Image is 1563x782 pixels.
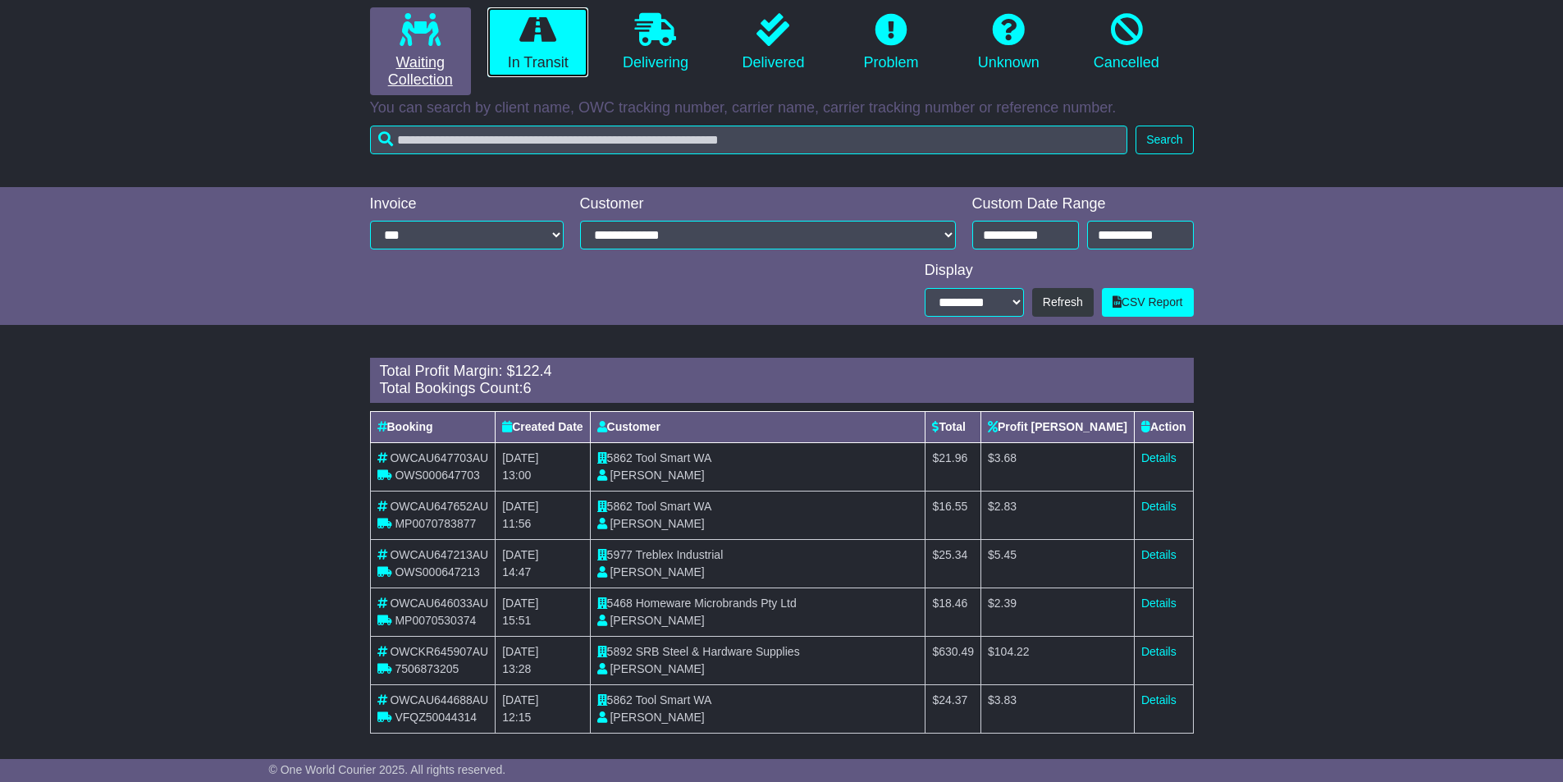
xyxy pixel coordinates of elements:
span: [DATE] [502,451,538,464]
span: 25.34 [939,548,967,561]
td: $ [981,684,1135,733]
a: Cancelled [1076,7,1177,78]
span: 7506873205 [395,662,459,675]
span: 12:15 [502,711,531,724]
span: 5892 [607,645,633,658]
span: 13:28 [502,662,531,675]
span: MP0070783877 [395,517,476,530]
span: 5862 [607,500,633,513]
span: [PERSON_NAME] [610,517,704,530]
span: 5977 [607,548,633,561]
a: Delivered [723,7,824,78]
span: [DATE] [502,693,538,707]
td: $ [981,442,1135,491]
a: Details [1141,548,1177,561]
span: 6 [523,380,532,396]
span: 3.83 [994,693,1017,707]
div: Custom Date Range [972,195,1194,213]
td: $ [981,491,1135,539]
p: You can search by client name, OWC tracking number, carrier name, carrier tracking number or refe... [370,99,1194,117]
span: MP0070530374 [395,614,476,627]
span: [DATE] [502,500,538,513]
span: OWS000647703 [395,469,480,482]
a: Waiting Collection [370,7,471,95]
th: Customer [590,411,925,442]
span: 24.37 [939,693,967,707]
th: Booking [370,411,496,442]
th: Profit [PERSON_NAME] [981,411,1135,442]
span: 5468 [607,597,633,610]
a: Details [1141,451,1177,464]
span: 2.39 [994,597,1017,610]
td: $ [925,539,981,588]
td: $ [925,588,981,636]
a: Details [1141,693,1177,707]
span: OWCAU647213AU [390,548,488,561]
span: SRB Steel & Hardware Supplies [636,645,800,658]
span: 2.83 [994,500,1017,513]
td: $ [925,442,981,491]
span: 630.49 [939,645,974,658]
a: Details [1141,645,1177,658]
a: Details [1141,500,1177,513]
th: Action [1134,411,1193,442]
td: $ [981,539,1135,588]
span: 5862 [607,693,633,707]
span: 13:00 [502,469,531,482]
span: [PERSON_NAME] [610,565,704,578]
span: OWCAU644688AU [390,693,488,707]
span: [PERSON_NAME] [610,614,704,627]
span: © One World Courier 2025. All rights reserved. [269,763,506,776]
td: $ [981,588,1135,636]
td: $ [925,636,981,684]
td: $ [925,491,981,539]
span: 11:56 [502,517,531,530]
span: 18.46 [939,597,967,610]
td: $ [925,684,981,733]
td: $ [981,636,1135,684]
span: Tool Smart WA [635,500,711,513]
span: VFQZ50044314 [395,711,477,724]
span: Treblex Industrial [635,548,723,561]
span: 5862 [607,451,633,464]
a: Details [1141,597,1177,610]
span: OWCKR645907AU [390,645,488,658]
a: Unknown [958,7,1059,78]
div: Customer [580,195,956,213]
a: Delivering [605,7,706,78]
span: 122.4 [515,363,552,379]
span: 3.68 [994,451,1017,464]
span: Tool Smart WA [635,451,711,464]
span: [PERSON_NAME] [610,662,704,675]
span: [DATE] [502,597,538,610]
th: Total [925,411,981,442]
a: CSV Report [1102,288,1194,317]
span: [PERSON_NAME] [610,469,704,482]
span: OWS000647213 [395,565,480,578]
span: [DATE] [502,645,538,658]
span: [DATE] [502,548,538,561]
span: 14:47 [502,565,531,578]
div: Total Profit Margin: $ [380,363,1184,381]
span: OWCAU647652AU [390,500,488,513]
span: 16.55 [939,500,967,513]
span: 21.96 [939,451,967,464]
span: 5.45 [994,548,1017,561]
span: 15:51 [502,614,531,627]
button: Refresh [1032,288,1094,317]
span: OWCAU647703AU [390,451,488,464]
span: [PERSON_NAME] [610,711,704,724]
div: Display [925,262,1194,280]
div: Total Bookings Count: [380,380,1184,398]
span: OWCAU646033AU [390,597,488,610]
a: In Transit [487,7,588,78]
th: Created Date [496,411,590,442]
a: Problem [840,7,941,78]
span: Tool Smart WA [635,693,711,707]
span: 104.22 [994,645,1030,658]
button: Search [1136,126,1193,154]
div: Invoice [370,195,564,213]
span: Homeware Microbrands Pty Ltd [636,597,797,610]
